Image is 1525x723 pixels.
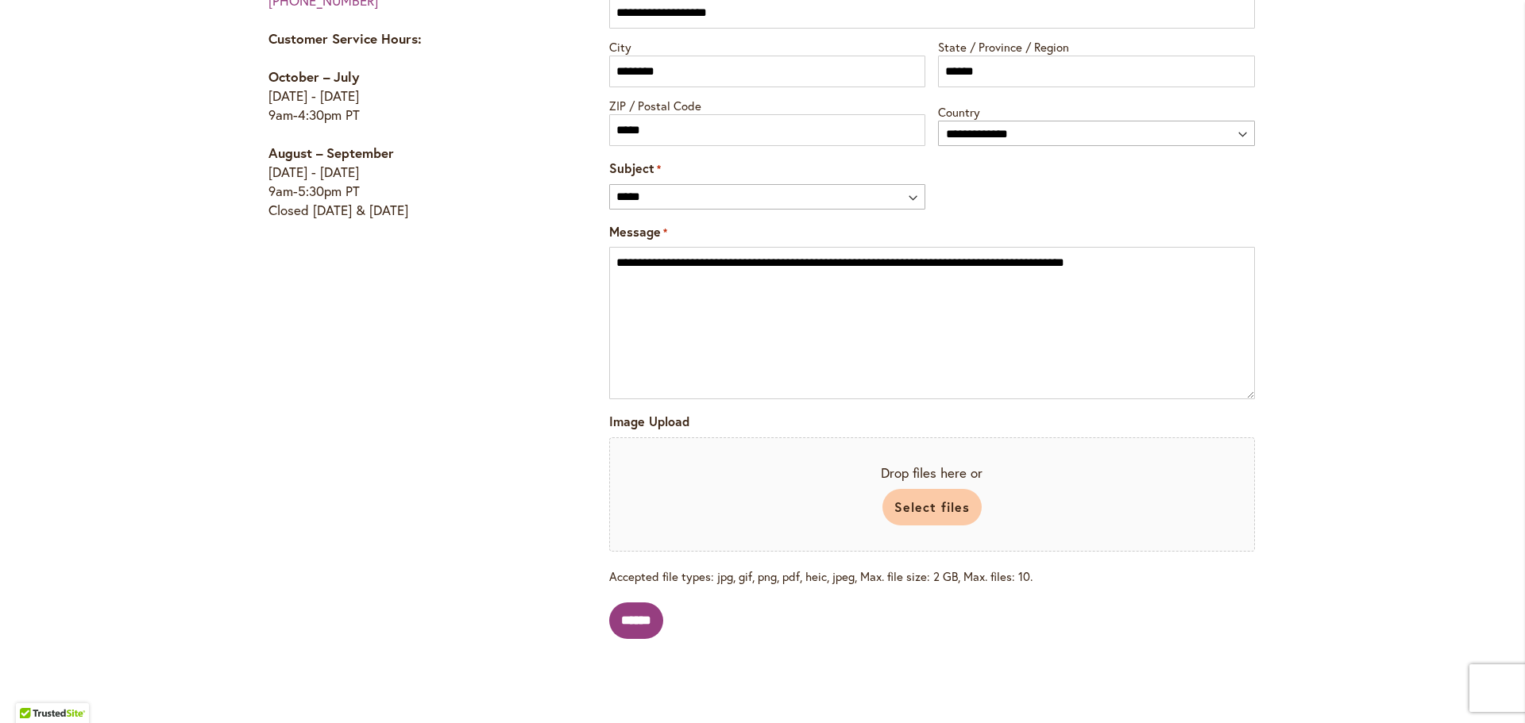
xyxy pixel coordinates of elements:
p: [DATE] - [DATE] 9am-4:30pm PT [268,67,547,125]
label: Subject [609,160,661,178]
strong: Customer Service Hours: [268,29,422,48]
label: Country [938,100,1255,121]
span: Drop files here or [635,463,1229,483]
label: Message [609,223,667,241]
strong: October – July [268,67,359,86]
label: ZIP / Postal Code [609,94,926,114]
label: State / Province / Region [938,35,1255,56]
label: City [609,35,926,56]
span: Accepted file types: jpg, gif, png, pdf, heic, jpeg, Max. file size: 2 GB, Max. files: 10. [609,558,1255,585]
strong: August – September [268,144,394,162]
button: select files, image upload [882,489,982,525]
label: Image Upload [609,413,689,431]
p: [DATE] - [DATE] 9am-5:30pm PT Closed [DATE] & [DATE] [268,144,547,220]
